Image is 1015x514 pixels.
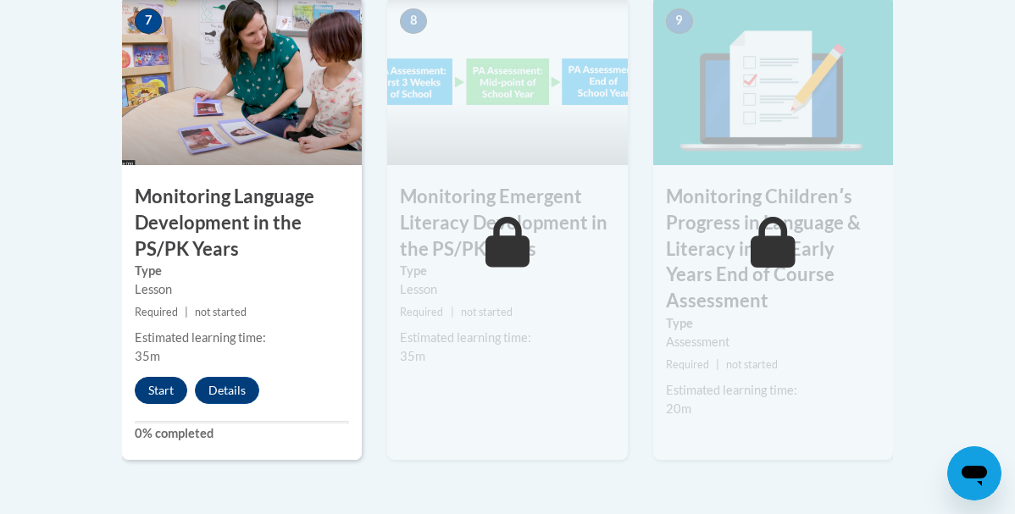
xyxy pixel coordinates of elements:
[461,306,513,318] span: not started
[135,280,349,299] div: Lesson
[947,446,1001,500] iframe: Button to launch messaging window
[666,333,880,351] div: Assessment
[726,358,778,371] span: not started
[400,306,443,318] span: Required
[666,8,693,34] span: 9
[666,381,880,400] div: Estimated learning time:
[716,358,719,371] span: |
[400,262,614,280] label: Type
[185,306,188,318] span: |
[400,280,614,299] div: Lesson
[122,184,362,262] h3: Monitoring Language Development in the PS/PK Years
[666,314,880,333] label: Type
[666,401,691,416] span: 20m
[135,329,349,347] div: Estimated learning time:
[653,184,893,314] h3: Monitoring Childrenʹs Progress in Language & Literacy in the Early Years End of Course Assessment
[135,377,187,404] button: Start
[135,8,162,34] span: 7
[135,349,160,363] span: 35m
[195,306,247,318] span: not started
[135,424,349,443] label: 0% completed
[387,184,627,262] h3: Monitoring Emergent Literacy Development in the PS/PK Years
[666,358,709,371] span: Required
[400,349,425,363] span: 35m
[451,306,454,318] span: |
[195,377,259,404] button: Details
[400,329,614,347] div: Estimated learning time:
[400,8,427,34] span: 8
[135,306,178,318] span: Required
[135,262,349,280] label: Type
